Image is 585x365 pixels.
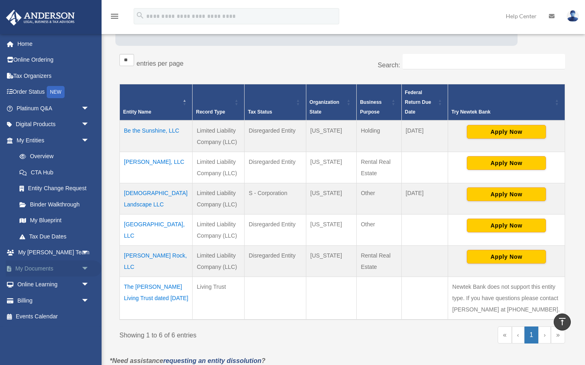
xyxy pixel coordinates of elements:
[119,326,336,341] div: Showing 1 to 6 of 6 entries
[6,292,102,309] a: Billingarrow_drop_down
[554,313,571,331] a: vertical_align_top
[6,84,102,101] a: Order StatusNEW
[357,245,401,277] td: Rental Real Estate
[120,214,193,245] td: [GEOGRAPHIC_DATA], LLC
[110,357,265,364] em: *Need assistance ?
[6,245,102,261] a: My [PERSON_NAME] Teamarrow_drop_down
[193,84,245,120] th: Record Type: Activate to sort
[81,100,97,117] span: arrow_drop_down
[47,86,65,98] div: NEW
[306,152,356,183] td: [US_STATE]
[110,11,119,21] i: menu
[451,107,552,117] div: Try Newtek Bank
[245,120,306,152] td: Disregarded Entity
[81,245,97,261] span: arrow_drop_down
[81,277,97,293] span: arrow_drop_down
[11,148,93,165] a: Overview
[405,90,431,115] span: Federal Return Due Date
[245,245,306,277] td: Disregarded Entity
[357,183,401,214] td: Other
[163,357,262,364] a: requesting an entity dissolution
[401,120,448,152] td: [DATE]
[6,36,102,52] a: Home
[110,14,119,21] a: menu
[193,120,245,152] td: Limited Liability Company (LLC)
[6,116,102,133] a: Digital Productsarrow_drop_down
[120,277,193,320] td: The [PERSON_NAME] Living Trust dated [DATE]
[306,120,356,152] td: [US_STATE]
[196,109,225,115] span: Record Type
[401,183,448,214] td: [DATE]
[467,156,546,170] button: Apply Now
[6,260,102,277] a: My Documentsarrow_drop_down
[81,292,97,309] span: arrow_drop_down
[136,11,145,20] i: search
[11,213,97,229] a: My Blueprint
[357,152,401,183] td: Rental Real Estate
[11,228,97,245] a: Tax Due Dates
[120,183,193,214] td: [DEMOGRAPHIC_DATA] Landscape LLC
[4,10,77,26] img: Anderson Advisors Platinum Portal
[401,84,448,120] th: Federal Return Due Date: Activate to sort
[120,120,193,152] td: Be the Sunshine, LLC
[136,60,184,67] label: entries per page
[6,68,102,84] a: Tax Organizers
[81,260,97,277] span: arrow_drop_down
[557,317,567,326] i: vertical_align_top
[357,120,401,152] td: Holding
[193,183,245,214] td: Limited Liability Company (LLC)
[193,214,245,245] td: Limited Liability Company (LLC)
[123,109,151,115] span: Entity Name
[498,326,512,344] a: First
[193,245,245,277] td: Limited Liability Company (LLC)
[306,214,356,245] td: [US_STATE]
[248,109,272,115] span: Tax Status
[360,99,381,115] span: Business Purpose
[245,214,306,245] td: Disregarded Entity
[245,84,306,120] th: Tax Status: Activate to sort
[193,277,245,320] td: Living Trust
[567,10,579,22] img: User Pic
[448,84,565,120] th: Try Newtek Bank : Activate to sort
[120,245,193,277] td: [PERSON_NAME] Rock, LLC
[306,245,356,277] td: [US_STATE]
[120,152,193,183] td: [PERSON_NAME], LLC
[467,125,546,139] button: Apply Now
[357,84,401,120] th: Business Purpose: Activate to sort
[467,219,546,232] button: Apply Now
[357,214,401,245] td: Other
[193,152,245,183] td: Limited Liability Company (LLC)
[306,183,356,214] td: [US_STATE]
[6,132,97,148] a: My Entitiesarrow_drop_down
[11,164,97,180] a: CTA Hub
[81,132,97,149] span: arrow_drop_down
[448,277,565,320] td: Newtek Bank does not support this entity type. If you have questions please contact [PERSON_NAME]...
[120,84,193,120] th: Entity Name: Activate to invert sorting
[6,277,102,293] a: Online Learningarrow_drop_down
[467,250,546,264] button: Apply Now
[310,99,339,115] span: Organization State
[378,62,400,69] label: Search:
[6,309,102,325] a: Events Calendar
[245,183,306,214] td: S - Corporation
[81,116,97,133] span: arrow_drop_down
[245,152,306,183] td: Disregarded Entity
[11,196,97,213] a: Binder Walkthrough
[6,52,102,68] a: Online Ordering
[467,187,546,201] button: Apply Now
[6,100,102,116] a: Platinum Q&Aarrow_drop_down
[306,84,356,120] th: Organization State: Activate to sort
[11,180,97,197] a: Entity Change Request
